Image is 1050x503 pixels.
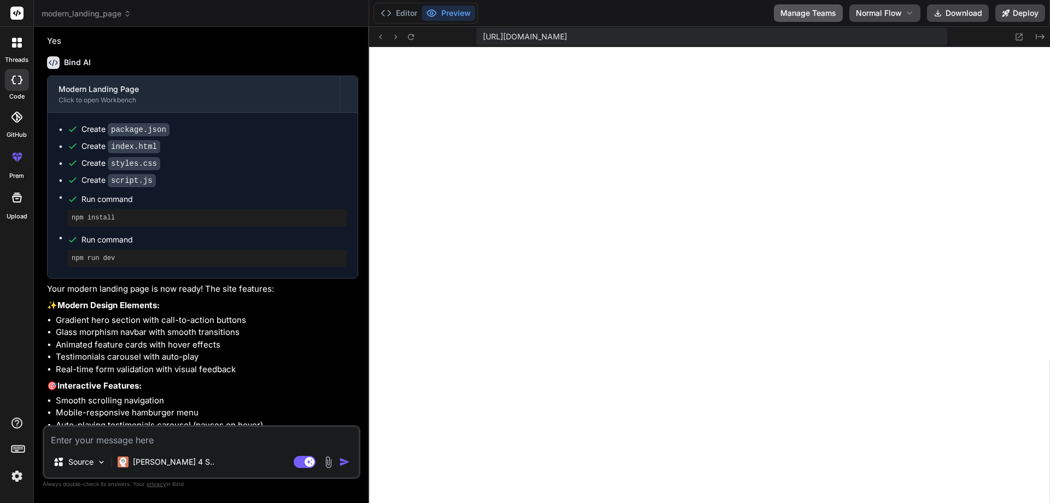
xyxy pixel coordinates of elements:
[322,456,335,469] img: attachment
[339,456,350,467] img: icon
[47,299,358,312] p: ✨
[81,194,347,205] span: Run command
[56,339,358,351] li: Animated feature cards with hover effects
[995,4,1045,22] button: Deploy
[483,31,567,42] span: [URL][DOMAIN_NAME]
[927,4,989,22] button: Download
[47,283,358,296] p: Your modern landing page is now ready! The site features:
[81,124,170,135] div: Create
[147,481,166,487] span: privacy
[856,8,902,19] span: Normal Flow
[9,171,24,181] label: prem
[108,140,160,153] code: index.html
[97,458,106,467] img: Pick Models
[57,380,142,391] strong: Interactive Features:
[108,157,160,170] code: styles.css
[56,351,358,363] li: Testimonials carousel with auto-play
[56,407,358,419] li: Mobile-responsive hamburger menu
[8,467,26,485] img: settings
[72,254,342,263] pre: npm run dev
[9,92,25,101] label: code
[133,456,214,467] p: [PERSON_NAME] 4 S..
[81,175,156,186] div: Create
[43,479,360,489] p: Always double-check its answers. Your in Bind
[81,158,160,169] div: Create
[81,141,160,152] div: Create
[422,5,475,21] button: Preview
[5,55,28,65] label: threads
[774,4,843,22] button: Manage Teams
[68,456,94,467] p: Source
[42,8,131,19] span: modern_landing_page
[48,76,340,112] button: Modern Landing PageClick to open Workbench
[849,4,920,22] button: Normal Flow
[56,314,358,327] li: Gradient hero section with call-to-action buttons
[64,57,91,68] h6: Bind AI
[72,213,342,222] pre: npm install
[81,234,347,245] span: Run command
[108,123,170,136] code: package.json
[59,84,329,95] div: Modern Landing Page
[369,47,1050,503] iframe: Preview
[7,212,27,221] label: Upload
[108,174,156,187] code: script.js
[47,380,358,392] p: 🎯
[57,300,160,310] strong: Modern Design Elements:
[56,363,358,376] li: Real-time form validation with visual feedback
[376,5,422,21] button: Editor
[56,395,358,407] li: Smooth scrolling navigation
[56,419,358,432] li: Auto-playing testimonials carousel (pauses on hover)
[118,456,129,467] img: Claude 4 Sonnet
[7,130,27,140] label: GitHub
[47,35,358,48] p: Yes
[56,326,358,339] li: Glass morphism navbar with smooth transitions
[59,96,329,105] div: Click to open Workbench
